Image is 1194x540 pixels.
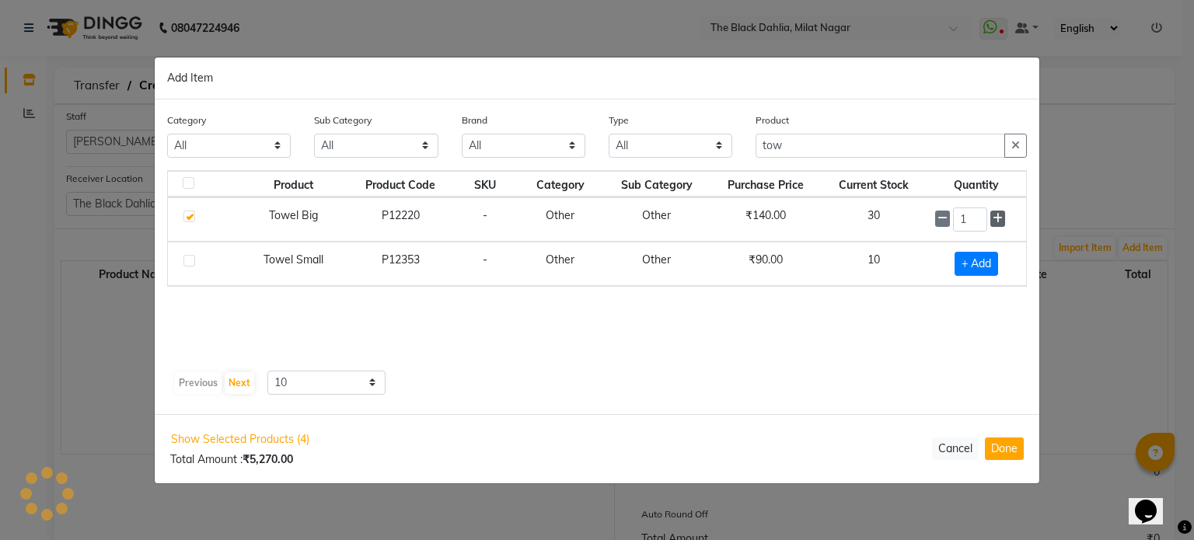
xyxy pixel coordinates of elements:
[609,113,629,127] label: Type
[314,113,372,127] label: Sub Category
[170,430,310,448] span: Show Selected Products (4)
[756,113,789,127] label: Product
[167,113,206,127] label: Category
[453,242,517,286] td: -
[170,452,293,466] span: Total Amount :
[985,437,1024,460] button: Done
[243,452,293,466] b: ₹5,270.00
[710,242,820,286] td: ₹90.00
[517,171,603,197] th: Category
[603,171,710,197] th: Sub Category
[517,197,603,242] td: Other
[821,171,927,197] th: Current Stock
[347,197,453,242] td: P12220
[756,134,1005,158] input: Search or Scan Product
[728,178,804,192] span: Purchase Price
[347,242,453,286] td: P12353
[239,171,348,197] th: Product
[453,197,517,242] td: -
[462,113,487,127] label: Brand
[239,242,348,286] td: Towel Small
[453,171,517,197] th: SKU
[225,372,254,394] button: Next
[155,57,1039,99] div: Add Item
[821,242,927,286] td: 10
[347,171,453,197] th: Product Code
[239,197,348,242] td: Towel Big
[603,197,710,242] td: Other
[926,171,1026,197] th: Quantity
[821,197,927,242] td: 30
[932,437,979,460] button: Cancel
[603,242,710,286] td: Other
[955,252,998,276] span: + Add
[710,197,820,242] td: ₹140.00
[517,242,603,286] td: Other
[1129,478,1178,524] iframe: chat widget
